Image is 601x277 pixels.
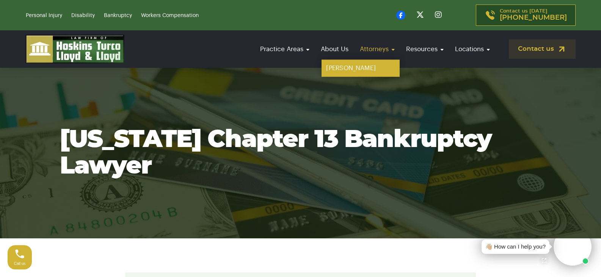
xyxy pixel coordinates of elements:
a: Contact us [DATE][PHONE_NUMBER] [476,5,576,26]
span: Call us [14,261,26,266]
h1: [US_STATE] Chapter 13 Bankruptcy Lawyer [60,127,541,180]
a: [PERSON_NAME] [322,60,400,77]
a: Locations [451,38,494,60]
img: logo [26,35,124,63]
a: Bankruptcy [104,13,132,18]
a: About Us [317,38,352,60]
a: Workers Compensation [141,13,199,18]
span: [PHONE_NUMBER] [500,14,567,22]
a: Personal Injury [26,13,62,18]
a: Practice Areas [256,38,313,60]
a: Resources [402,38,447,60]
a: Attorneys [356,38,399,60]
a: Contact us [509,39,576,59]
a: Disability [71,13,95,18]
p: Contact us [DATE] [500,9,567,22]
div: 👋🏼 How can I help you? [485,243,546,251]
a: Open chat [536,252,552,268]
